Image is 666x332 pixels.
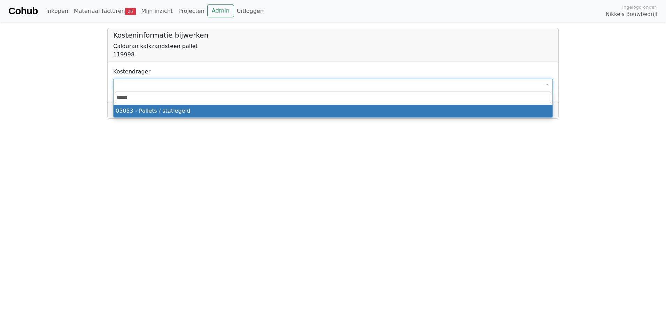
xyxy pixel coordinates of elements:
span: Nikkels Bouwbedrijf [606,10,658,18]
a: Inkopen [43,4,71,18]
a: Materiaal facturen26 [71,4,139,18]
span: 26 [125,8,136,15]
div: Calduran kalkzandsteen pallet [113,42,553,50]
span: Ingelogd onder: [622,4,658,10]
a: Uitloggen [234,4,266,18]
a: Mijn inzicht [139,4,176,18]
a: Cohub [8,3,38,19]
a: Projecten [176,4,207,18]
label: Kostendrager [113,68,150,76]
li: 05053 - Pallets / statiegeld [114,105,552,117]
div: 119998 [113,50,553,59]
a: Admin [207,4,234,17]
h5: Kosteninformatie bijwerken [113,31,553,39]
